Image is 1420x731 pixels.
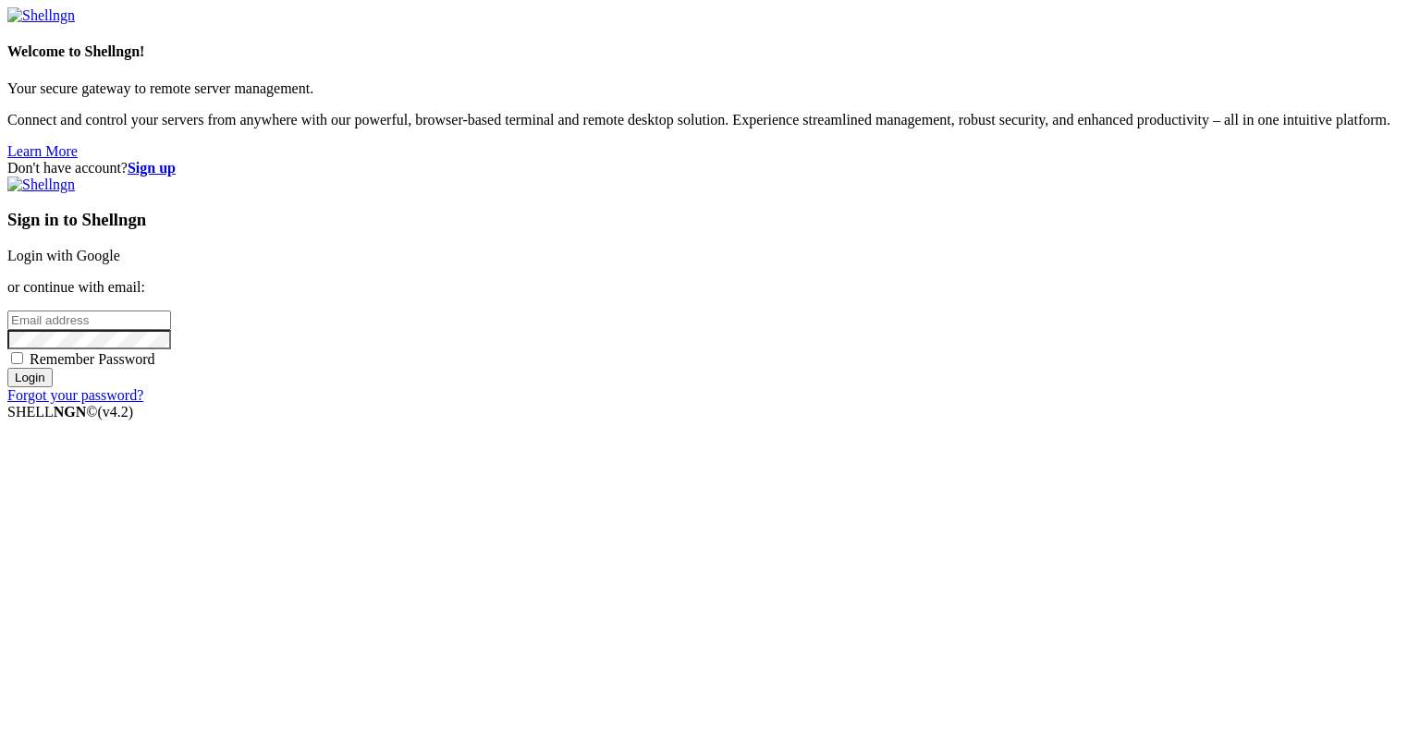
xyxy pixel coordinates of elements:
input: Email address [7,311,171,330]
p: Connect and control your servers from anywhere with our powerful, browser-based terminal and remo... [7,112,1413,128]
a: Learn More [7,143,78,159]
h4: Welcome to Shellngn! [7,43,1413,60]
input: Remember Password [11,352,23,364]
p: or continue with email: [7,279,1413,296]
a: Sign up [128,160,176,176]
h3: Sign in to Shellngn [7,210,1413,230]
div: Don't have account? [7,160,1413,177]
img: Shellngn [7,7,75,24]
b: NGN [54,404,87,420]
span: 4.2.0 [98,404,134,420]
span: Remember Password [30,351,155,367]
input: Login [7,368,53,387]
a: Login with Google [7,248,120,263]
a: Forgot your password? [7,387,143,403]
p: Your secure gateway to remote server management. [7,80,1413,97]
img: Shellngn [7,177,75,193]
span: SHELL © [7,404,133,420]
